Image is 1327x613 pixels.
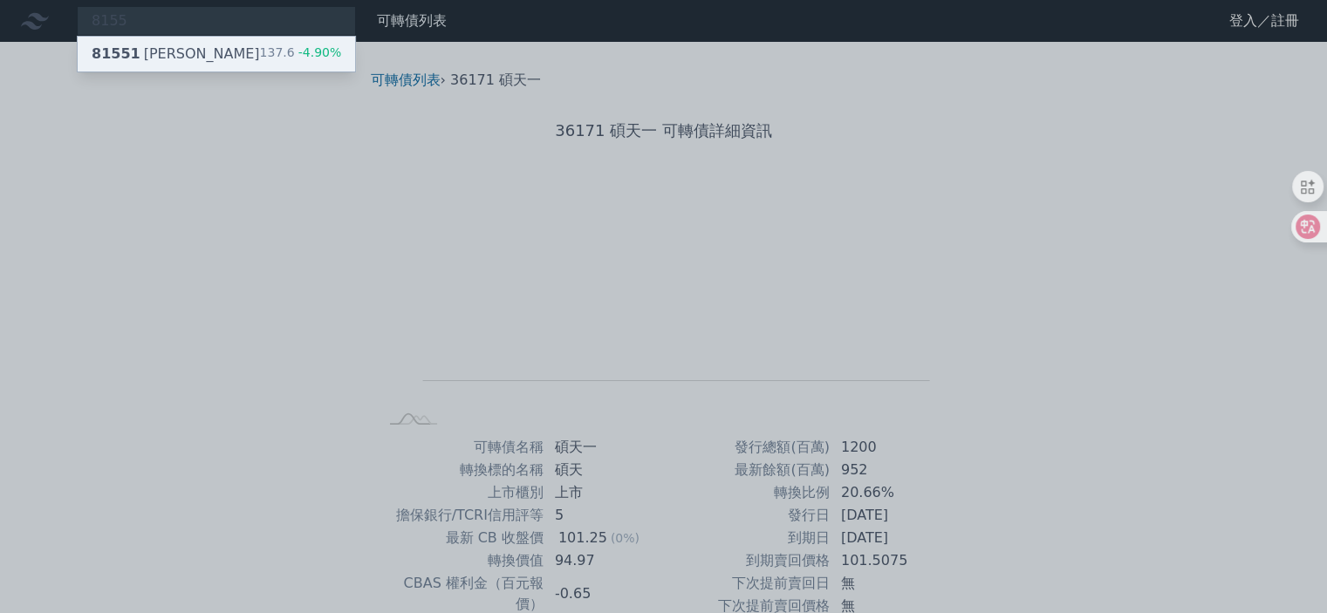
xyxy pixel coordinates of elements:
a: 81551[PERSON_NAME] 137.6-4.90% [78,37,355,72]
div: [PERSON_NAME] [92,44,260,65]
div: 聊天小工具 [1240,529,1327,613]
span: 81551 [92,45,140,62]
div: 137.6 [260,44,342,65]
span: -4.90% [295,45,342,59]
iframe: Chat Widget [1240,529,1327,613]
